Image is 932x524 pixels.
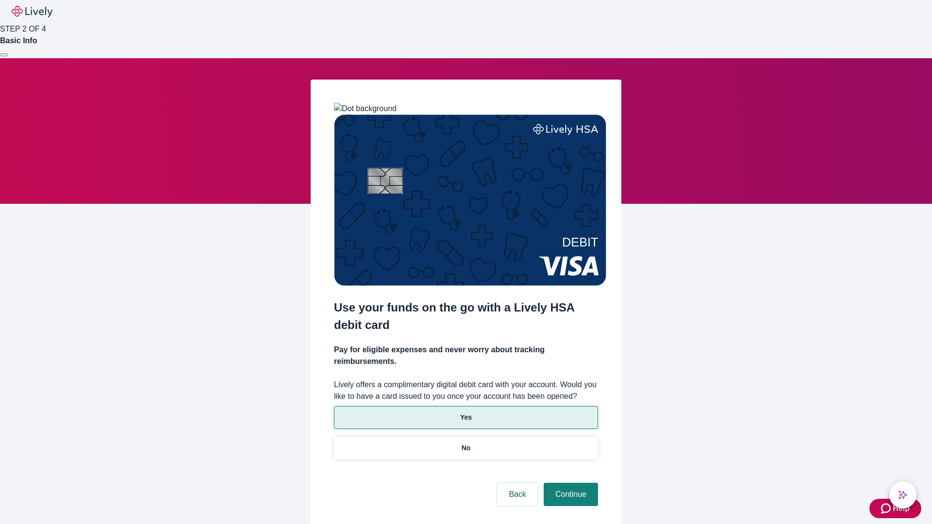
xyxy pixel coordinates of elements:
[334,299,598,334] h2: Use your funds on the go with a Lively HSA debit card
[893,503,910,514] span: Help
[12,6,52,17] img: Lively
[462,443,471,453] p: No
[544,483,598,506] button: Continue
[334,115,606,286] img: Debit card
[460,412,472,423] p: Yes
[869,499,921,518] button: Zendesk support iconHelp
[881,503,893,514] svg: Zendesk support icon
[889,481,916,508] button: chat
[334,379,598,402] label: Lively offers a complimentary digital debit card with your account. Would you like to have a card...
[497,483,538,506] button: Back
[334,437,598,459] button: No
[334,406,598,429] button: Yes
[334,344,598,367] h4: Pay for eligible expenses and never worry about tracking reimbursements.
[334,103,397,115] img: Dot background
[898,490,908,500] svg: Lively AI Assistant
